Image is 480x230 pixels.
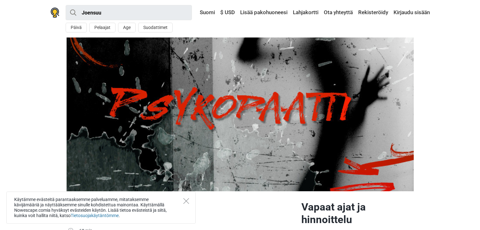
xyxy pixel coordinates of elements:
img: Suomi [195,10,200,15]
h2: Vapaat ajat ja hinnoittelu [301,201,414,226]
a: Rekisteröidy [357,7,390,18]
button: Päivä [66,23,87,32]
div: Käytämme evästeitä parantaaksemme palveluamme, mitataksemme kävijämääriä ja näyttääksemme sinulle... [6,192,196,224]
a: Kirjaudu sisään [392,7,430,18]
a: $ USD [219,7,236,18]
img: Psykopaatti photo 1 [67,37,414,191]
a: Tietosuojakäytäntömme [71,213,119,218]
button: Age [118,23,136,32]
button: Suodattimet [138,23,173,32]
img: Nowescape logo [50,8,59,18]
button: Close [183,198,189,204]
a: Lahjakortti [291,7,320,18]
a: Suomi [194,7,216,18]
a: Ota yhteyttä [322,7,354,18]
a: Lisää pakohuoneesi [239,7,289,18]
input: kokeile “London” [66,5,192,20]
button: Pelaajat [89,23,116,32]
